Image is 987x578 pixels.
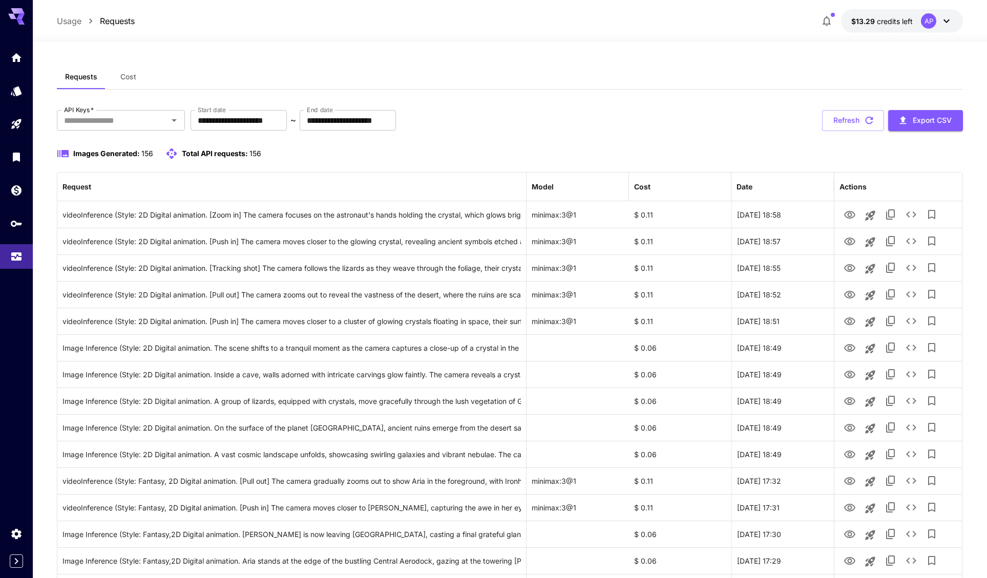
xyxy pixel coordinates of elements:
[921,231,942,251] button: Add to library
[921,204,942,225] button: Add to library
[860,259,880,279] button: Launch in playground
[307,105,332,114] label: End date
[901,550,921,571] button: See details
[527,228,629,254] div: minimax:3@1
[629,361,731,388] div: $ 0.06
[629,254,731,281] div: $ 0.11
[731,308,834,334] div: 28 Aug, 2025 18:51
[839,310,860,331] button: View Video
[629,308,731,334] div: $ 0.11
[901,204,921,225] button: See details
[860,525,880,545] button: Launch in playground
[921,417,942,438] button: Add to library
[860,472,880,492] button: Launch in playground
[731,547,834,574] div: 28 Aug, 2025 17:29
[839,470,860,491] button: View Video
[10,554,23,568] button: Expand sidebar
[10,250,23,263] div: Usage
[921,13,936,29] div: AP
[10,184,23,197] div: Wallet
[62,282,521,308] div: Click to copy prompt
[839,257,860,278] button: View Video
[880,204,901,225] button: Copy TaskUUID
[880,550,901,571] button: Copy TaskUUID
[901,524,921,544] button: See details
[527,308,629,334] div: minimax:3@1
[877,17,913,26] span: credits left
[880,470,901,491] button: Copy TaskUUID
[901,391,921,411] button: See details
[62,335,521,361] div: Click to copy prompt
[62,521,521,547] div: Click to copy prompt
[880,444,901,464] button: Copy TaskUUID
[731,228,834,254] div: 28 Aug, 2025 18:57
[860,232,880,252] button: Launch in playground
[64,105,94,114] label: API Keys
[921,470,942,491] button: Add to library
[62,182,91,191] div: Request
[10,84,23,97] div: Models
[860,498,880,519] button: Launch in playground
[629,494,731,521] div: $ 0.11
[901,311,921,331] button: See details
[527,201,629,228] div: minimax:3@1
[198,105,226,114] label: Start date
[880,364,901,384] button: Copy TaskUUID
[527,281,629,308] div: minimax:3@1
[880,311,901,331] button: Copy TaskUUID
[901,444,921,464] button: See details
[731,254,834,281] div: 28 Aug, 2025 18:55
[62,308,521,334] div: Click to copy prompt
[731,334,834,361] div: 28 Aug, 2025 18:49
[62,202,521,228] div: Click to copy prompt
[880,497,901,518] button: Copy TaskUUID
[62,388,521,414] div: Click to copy prompt
[532,182,554,191] div: Model
[880,524,901,544] button: Copy TaskUUID
[73,149,140,158] span: Images Generated:
[57,15,81,27] a: Usage
[860,418,880,439] button: Launch in playground
[921,550,942,571] button: Add to library
[629,547,731,574] div: $ 0.06
[839,204,860,225] button: View Video
[527,254,629,281] div: minimax:3@1
[839,497,860,518] button: View Video
[921,311,942,331] button: Add to library
[921,364,942,384] button: Add to library
[629,281,731,308] div: $ 0.11
[290,114,296,126] p: ~
[527,494,629,521] div: minimax:3@1
[921,524,942,544] button: Add to library
[141,149,153,158] span: 156
[888,110,963,131] button: Export CSV
[249,149,261,158] span: 156
[860,445,880,465] button: Launch in playground
[629,388,731,414] div: $ 0.06
[839,550,860,571] button: View Image
[100,15,135,27] a: Requests
[839,284,860,305] button: View Video
[880,391,901,411] button: Copy TaskUUID
[901,364,921,384] button: See details
[839,337,860,358] button: View Image
[921,444,942,464] button: Add to library
[62,415,521,441] div: Click to copy prompt
[182,149,248,158] span: Total API requests:
[901,470,921,491] button: See details
[921,258,942,278] button: Add to library
[629,201,731,228] div: $ 0.11
[880,258,901,278] button: Copy TaskUUID
[731,281,834,308] div: 28 Aug, 2025 18:52
[839,417,860,438] button: View Image
[629,441,731,467] div: $ 0.06
[65,72,97,81] span: Requests
[10,51,23,64] div: Home
[731,201,834,228] div: 28 Aug, 2025 18:58
[634,182,650,191] div: Cost
[880,417,901,438] button: Copy TaskUUID
[921,391,942,411] button: Add to library
[841,9,963,33] button: $13.29202AP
